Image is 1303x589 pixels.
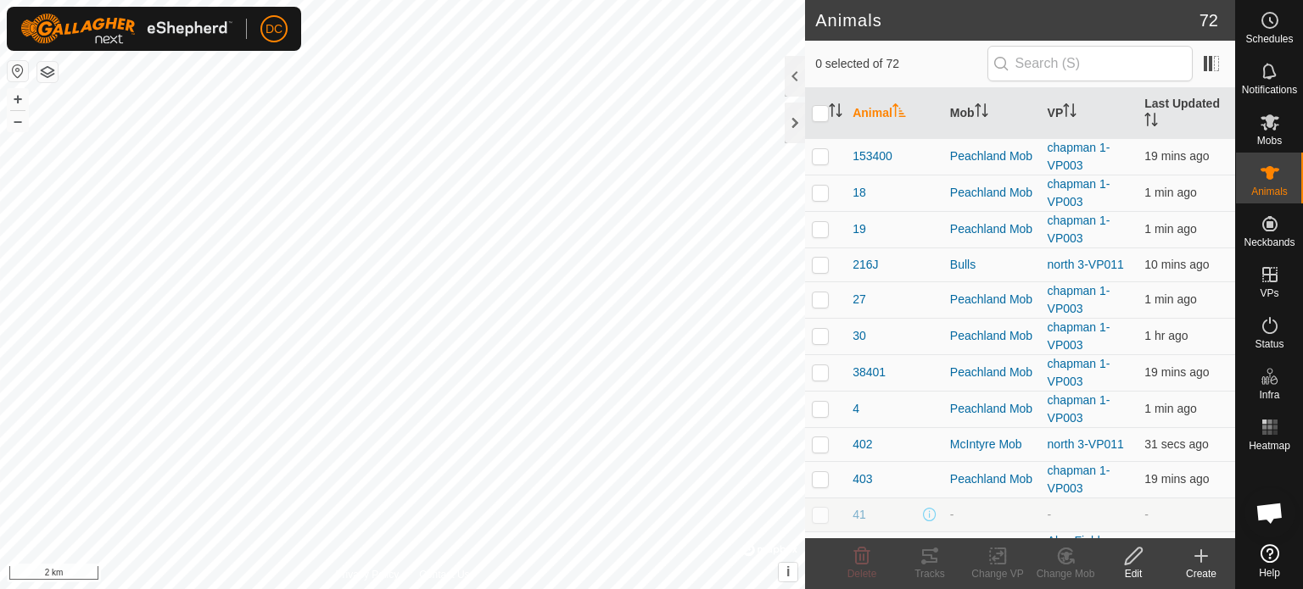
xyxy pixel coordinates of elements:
a: chapman 1-VP003 [1048,464,1110,495]
div: - [950,506,1034,524]
span: Animals [1251,186,1288,197]
span: i [786,564,790,579]
div: Peachland Mob [950,184,1034,202]
span: Notifications [1242,85,1297,95]
span: 16 Sept 2025, 9:38 am [1144,258,1209,271]
div: Tracks [896,566,964,581]
span: 16 Sept 2025, 9:28 am [1144,149,1209,163]
div: McIntyre Mob [950,436,1034,453]
span: DC [266,20,282,38]
a: Alex-Field-GP009 [1048,534,1104,566]
a: Contact Us [419,567,469,582]
span: VPs [1260,288,1278,298]
span: 4 [853,400,859,418]
button: i [779,563,797,581]
span: 402 [853,436,872,453]
button: Reset Map [8,61,28,81]
span: 16 Sept 2025, 9:47 am [1144,186,1196,199]
a: Privacy Policy [336,567,400,582]
div: Change Mob [1032,566,1099,581]
app-display-virtual-paddock-transition: - [1048,508,1052,521]
button: – [8,111,28,131]
a: north 3-VP011 [1048,258,1124,271]
button: Map Layers [37,62,58,82]
div: Peachland Mob [950,327,1034,345]
span: Schedules [1245,34,1293,44]
div: Peachland Mob [950,470,1034,488]
div: Peachland Mob [950,364,1034,381]
span: 16 Sept 2025, 9:47 am [1144,222,1196,236]
span: 27 [853,291,866,308]
input: Search (S) [987,46,1193,81]
p-sorticon: Activate to sort [1144,115,1158,129]
div: Peachland Mob [950,400,1034,418]
div: Peachland Mob [950,291,1034,308]
span: 16 Sept 2025, 9:28 am [1144,472,1209,486]
button: + [8,89,28,109]
a: Help [1236,537,1303,585]
div: Peachland Mob [950,147,1034,165]
a: north 3-VP011 [1048,437,1124,451]
a: chapman 1-VP003 [1048,141,1110,172]
span: Neckbands [1244,237,1295,247]
a: chapman 1-VP003 [1048,393,1110,425]
span: 16 Sept 2025, 9:48 am [1144,437,1209,451]
p-sorticon: Activate to sort [892,106,906,119]
div: Create [1167,566,1235,581]
span: 0 selected of 72 [815,55,987,73]
a: chapman 1-VP003 [1048,177,1110,208]
h2: Animals [815,10,1200,31]
span: 16 Sept 2025, 9:47 am [1144,292,1196,306]
div: Edit [1099,566,1167,581]
img: Gallagher Logo [20,14,232,44]
a: chapman 1-VP003 [1048,214,1110,245]
span: 216J [853,256,878,274]
span: 16 Sept 2025, 8:28 am [1144,329,1188,342]
span: 16 Sept 2025, 9:47 am [1144,402,1196,415]
span: 19 [853,220,866,238]
th: Mob [943,88,1041,139]
span: 41 [853,506,866,524]
span: 16 Sept 2025, 9:28 am [1144,365,1209,379]
span: 403 [853,470,872,488]
p-sorticon: Activate to sort [975,106,988,119]
span: 153400 [853,147,892,165]
a: chapman 1-VP003 [1048,357,1110,388]
span: Heatmap [1249,441,1290,451]
span: - [1144,508,1149,521]
span: Help [1259,568,1280,578]
div: Bulls [950,256,1034,274]
th: Last Updated [1138,88,1235,139]
span: Infra [1259,390,1279,400]
div: Open chat [1244,487,1295,538]
div: Peachland Mob [950,220,1034,238]
a: chapman 1-VP003 [1048,284,1110,315]
span: Delete [847,568,877,580]
th: Animal [846,88,943,139]
span: 72 [1200,8,1218,33]
span: 18 [853,184,866,202]
p-sorticon: Activate to sort [1063,106,1077,119]
span: Status [1255,339,1283,349]
span: 30 [853,327,866,345]
p-sorticon: Activate to sort [829,106,842,119]
div: Change VP [964,566,1032,581]
a: chapman 1-VP003 [1048,320,1110,352]
span: 38401 [853,364,886,381]
span: Mobs [1257,136,1282,146]
th: VP [1041,88,1138,139]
